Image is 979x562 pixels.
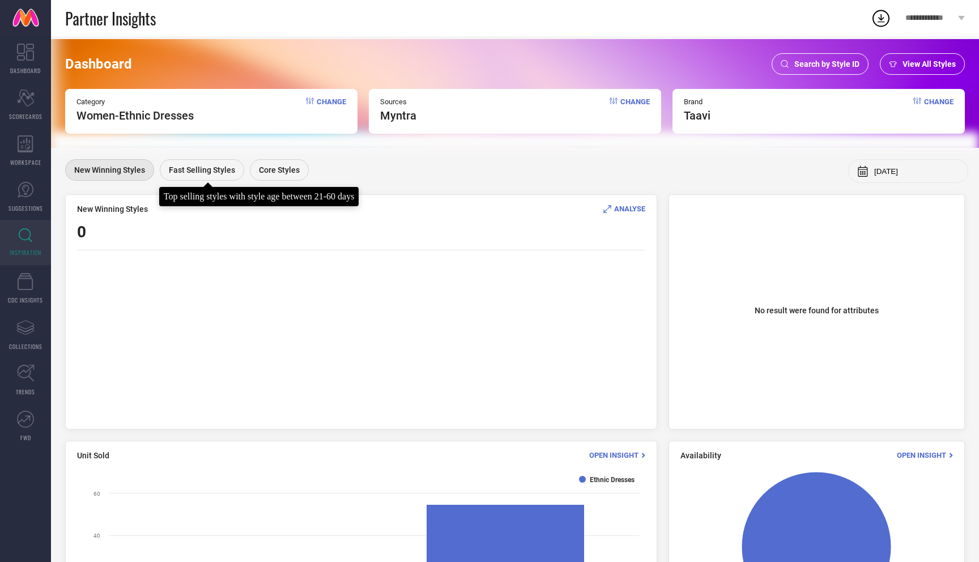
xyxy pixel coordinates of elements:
span: Category [76,97,194,106]
span: Search by Style ID [794,59,859,69]
span: TRENDS [16,388,35,396]
span: FWD [20,433,31,442]
span: Partner Insights [65,7,156,30]
div: Analyse [603,203,645,214]
div: Top selling styles with style age between 21-60 days [164,191,355,202]
span: COLLECTIONS [9,342,42,351]
span: New Winning Styles [77,205,148,214]
span: Fast Selling Styles [169,165,235,174]
span: Change [924,97,954,122]
span: WORKSPACE [10,158,41,167]
span: DASHBOARD [10,66,41,75]
text: 40 [93,533,100,539]
span: 0 [77,223,86,241]
text: 60 [93,491,100,497]
span: myntra [380,109,416,122]
span: Availability [680,451,721,460]
span: No result were found for attributes [755,306,879,315]
span: Unit Sold [77,451,109,460]
span: SUGGESTIONS [8,204,43,212]
span: CDC INSIGHTS [8,296,43,304]
span: Women-Ethnic Dresses [76,109,194,122]
span: View All Styles [903,59,956,69]
span: Brand [684,97,710,106]
span: ANALYSE [614,205,645,213]
span: Open Insight [897,451,946,459]
input: Select month [874,167,959,176]
span: Core Styles [259,165,300,174]
div: Open Insight [589,450,645,461]
span: New Winning Styles [74,165,145,174]
div: Open Insight [897,450,953,461]
span: Dashboard [65,56,132,72]
span: INSPIRATION [10,248,41,257]
span: Change [620,97,650,122]
span: taavi [684,109,710,122]
span: SCORECARDS [9,112,42,121]
span: Change [317,97,346,122]
span: Open Insight [589,451,639,459]
span: Sources [380,97,416,106]
div: Open download list [871,8,891,28]
text: Ethnic Dresses [590,476,635,484]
